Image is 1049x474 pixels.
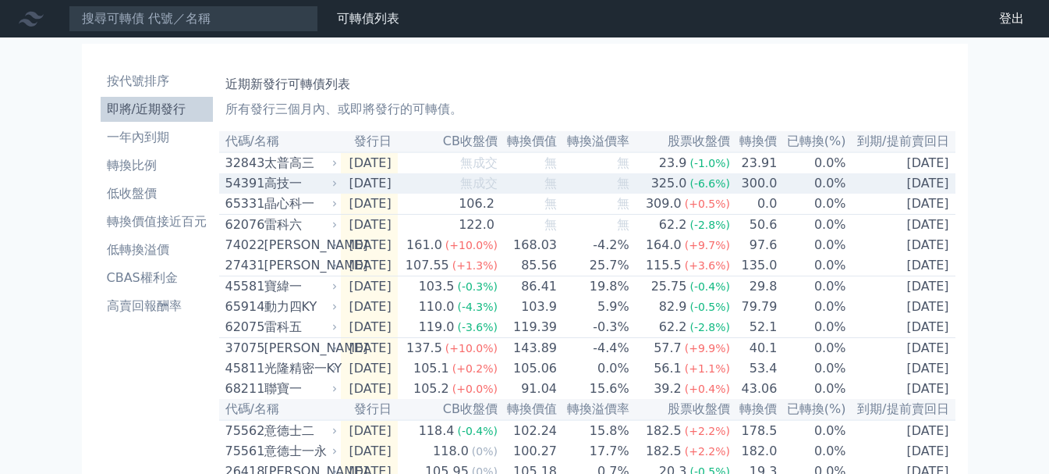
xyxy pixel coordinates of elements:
[219,131,341,152] th: 代碼/名稱
[778,379,846,399] td: 0.0%
[101,156,213,175] li: 轉換比例
[101,237,213,262] a: 低轉換溢價
[847,215,955,236] td: [DATE]
[498,420,558,441] td: 102.24
[685,342,730,355] span: (+9.9%)
[558,441,630,462] td: 17.7%
[498,235,558,255] td: 168.03
[630,399,731,420] th: 股票收盤價
[778,297,846,317] td: 0.0%
[101,294,213,319] a: 高賣回報酬率
[685,259,730,272] span: (+3.6%)
[101,269,213,287] li: CBAS權利金
[778,399,846,420] th: 已轉換(%)
[847,276,955,298] td: [DATE]
[403,339,445,358] div: 137.5
[847,358,955,379] td: [DATE]
[778,255,846,276] td: 0.0%
[731,317,778,338] td: 52.1
[101,100,213,119] li: 即將/近期發行
[650,359,685,378] div: 56.1
[656,154,690,173] div: 23.9
[544,217,557,232] span: 無
[341,255,398,276] td: [DATE]
[101,128,213,147] li: 一年內到期
[558,276,630,298] td: 19.8%
[544,196,557,211] span: 無
[847,152,955,173] td: [DATE]
[225,236,260,255] div: 74022
[498,276,558,298] td: 86.41
[498,297,558,317] td: 103.9
[778,194,846,215] td: 0.0%
[731,173,778,194] td: 300.0
[498,317,558,338] td: 119.39
[101,125,213,150] a: 一年內到期
[617,217,629,232] span: 無
[987,6,1037,31] a: 登出
[617,176,629,191] span: 無
[847,131,955,152] th: 到期/提前賣回日
[685,239,730,251] span: (+9.7%)
[689,177,730,190] span: (-6.6%)
[558,338,630,359] td: -4.4%
[498,131,558,152] th: 轉換價值
[847,194,955,215] td: [DATE]
[101,181,213,206] a: 低收盤價
[778,358,846,379] td: 0.0%
[847,399,955,420] th: 到期/提前賣回日
[689,280,730,293] span: (-0.4%)
[264,236,335,255] div: [PERSON_NAME]
[225,194,260,213] div: 65331
[101,72,213,91] li: 按代號排序
[630,131,731,152] th: 股票收盤價
[457,301,498,313] span: (-4.3%)
[264,339,335,358] div: [PERSON_NAME]
[445,239,498,251] span: (+10.0%)
[445,342,498,355] span: (+10.0%)
[341,235,398,255] td: [DATE]
[225,380,260,398] div: 68211
[264,174,335,193] div: 高技一
[264,194,335,213] div: 晶心科一
[452,383,498,395] span: (+0.0%)
[617,196,629,211] span: 無
[778,441,846,462] td: 0.0%
[689,157,730,169] span: (-1.0%)
[341,276,398,298] td: [DATE]
[416,318,458,337] div: 119.0
[264,154,335,173] div: 太普高三
[685,425,730,437] span: (+2.2%)
[225,298,260,316] div: 65914
[498,358,558,379] td: 105.06
[643,194,685,213] div: 309.0
[643,422,685,440] div: 182.5
[416,277,458,296] div: 103.5
[472,445,498,458] span: (0%)
[558,399,630,420] th: 轉換溢價率
[847,235,955,255] td: [DATE]
[778,276,846,298] td: 0.0%
[778,215,846,236] td: 0.0%
[847,379,955,399] td: [DATE]
[341,173,398,194] td: [DATE]
[558,235,630,255] td: -4.2%
[558,297,630,317] td: 5.9%
[778,317,846,338] td: 0.0%
[225,359,260,378] div: 45811
[648,277,690,296] div: 25.75
[460,155,498,170] span: 無成交
[341,420,398,441] td: [DATE]
[402,256,452,275] div: 107.55
[731,235,778,255] td: 97.6
[416,298,458,316] div: 110.0
[416,422,458,440] div: 118.4
[452,362,498,375] span: (+0.2%)
[264,216,335,234] div: 雷科六
[341,297,398,317] td: [DATE]
[341,399,398,420] th: 發行日
[410,359,452,378] div: 105.1
[101,97,213,122] a: 即將/近期發行
[341,152,398,173] td: [DATE]
[731,215,778,236] td: 50.6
